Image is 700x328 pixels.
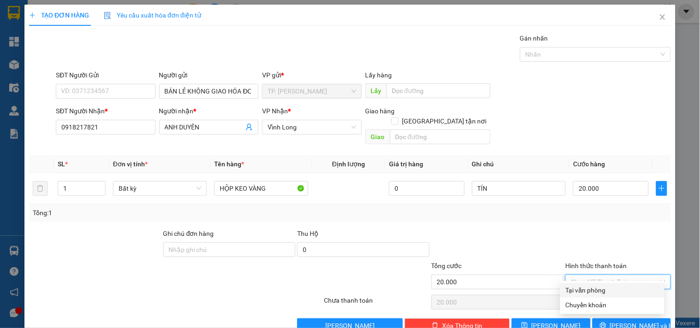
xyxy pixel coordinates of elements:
span: Định lượng [332,160,365,168]
span: Tên hàng [214,160,244,168]
label: Gán nhãn [520,35,548,42]
div: Người nhận [159,106,258,116]
span: [GEOGRAPHIC_DATA] tận nơi [399,116,491,126]
span: user-add [245,123,253,131]
label: Hình thức thanh toán [565,262,627,269]
div: SĐT Người Nhận [56,106,155,116]
input: VD: Bàn, Ghế [214,181,308,196]
input: Dọc đường [390,129,491,144]
span: Tổng cước [431,262,462,269]
span: Thu Hộ [297,230,318,237]
span: SL [58,160,65,168]
input: 0 [389,181,465,196]
span: Đơn vị tính [113,160,148,168]
th: Ghi chú [468,155,569,173]
span: TẠO ĐƠN HÀNG [29,12,89,19]
div: Chưa thanh toán [323,295,430,311]
button: plus [656,181,667,196]
img: icon [104,12,111,19]
div: VP gửi [262,70,361,80]
span: plus [657,185,667,192]
div: Tổng: 1 [33,208,271,218]
span: Giao hàng [365,107,395,115]
div: SĐT Người Gửi [56,70,155,80]
span: Yêu cầu xuất hóa đơn điện tử [104,12,201,19]
label: Ghi chú đơn hàng [163,230,214,237]
button: Close [650,5,676,30]
input: Ghi Chú [472,181,566,196]
span: TP. Hồ Chí Minh [268,84,356,98]
span: VP Nhận [262,107,288,115]
span: plus [29,12,36,18]
span: Vĩnh Long [268,120,356,134]
span: Lấy hàng [365,71,392,79]
span: Giao [365,129,390,144]
input: Dọc đường [387,83,491,98]
span: Giá trị hàng [389,160,423,168]
span: close [659,13,666,21]
div: Người gửi [159,70,258,80]
span: Bất kỳ [119,182,201,195]
div: Chuyển khoản [566,300,659,310]
span: Lấy [365,83,387,98]
input: Ghi chú đơn hàng [163,242,296,257]
button: delete [33,181,48,196]
div: Tại văn phòng [566,285,659,295]
span: Cước hàng [573,160,605,168]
